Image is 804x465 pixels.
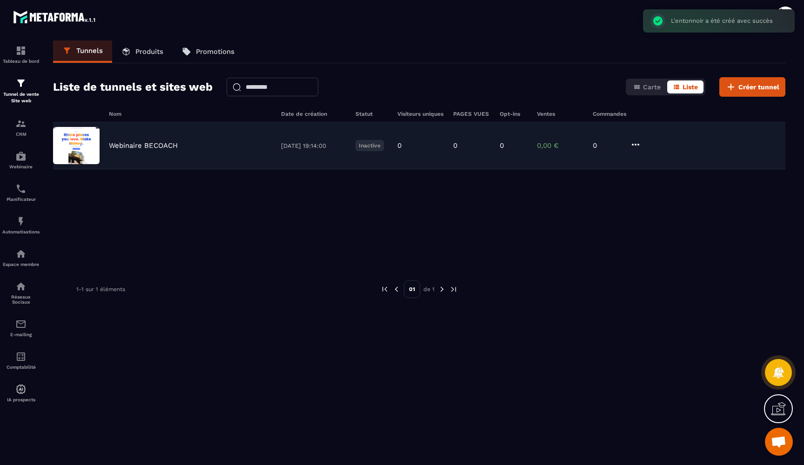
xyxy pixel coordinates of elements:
[2,144,40,176] a: automationsautomationsWebinaire
[15,45,27,56] img: formation
[537,111,583,117] h6: Ventes
[2,365,40,370] p: Comptabilité
[392,285,401,293] img: prev
[15,384,27,395] img: automations
[453,141,457,150] p: 0
[281,111,346,117] h6: Date de création
[355,140,384,151] p: Inactive
[53,78,213,96] h2: Liste de tunnels et sites web
[765,428,793,456] div: Ouvrir le chat
[15,78,27,89] img: formation
[2,241,40,274] a: automationsautomationsEspace membre
[449,285,458,293] img: next
[643,83,661,91] span: Carte
[2,197,40,202] p: Planificateur
[438,285,446,293] img: next
[15,118,27,129] img: formation
[2,332,40,337] p: E-mailing
[281,142,346,149] p: [DATE] 19:14:00
[355,111,388,117] h6: Statut
[404,280,420,298] p: 01
[593,111,626,117] h6: Commandes
[2,38,40,71] a: formationformationTableau de bord
[53,40,112,63] a: Tunnels
[15,281,27,292] img: social-network
[500,111,528,117] h6: Opt-ins
[2,229,40,234] p: Automatisations
[628,80,666,93] button: Carte
[667,80,703,93] button: Liste
[2,397,40,402] p: IA prospects
[2,274,40,312] a: social-networksocial-networkRéseaux Sociaux
[196,47,234,56] p: Promotions
[76,46,103,55] p: Tunnels
[2,71,40,111] a: formationformationTunnel de vente Site web
[2,132,40,137] p: CRM
[2,312,40,344] a: emailemailE-mailing
[381,285,389,293] img: prev
[15,216,27,227] img: automations
[15,183,27,194] img: scheduler
[423,286,435,293] p: de 1
[15,248,27,259] img: automations
[683,83,698,91] span: Liste
[2,59,40,64] p: Tableau de bord
[13,8,97,25] img: logo
[738,82,779,92] span: Créer tunnel
[2,91,40,104] p: Tunnel de vente Site web
[500,141,504,150] p: 0
[453,111,490,117] h6: PAGES VUES
[76,286,125,292] p: 1-1 sur 1 éléments
[397,111,444,117] h6: Visiteurs uniques
[15,319,27,330] img: email
[15,151,27,162] img: automations
[2,344,40,377] a: accountantaccountantComptabilité
[15,351,27,362] img: accountant
[2,209,40,241] a: automationsautomationsAutomatisations
[53,127,100,164] img: image
[173,40,244,63] a: Promotions
[2,164,40,169] p: Webinaire
[593,141,621,150] p: 0
[109,141,178,150] p: Webinaire BECOACH
[719,77,785,97] button: Créer tunnel
[537,141,583,150] p: 0,00 €
[2,111,40,144] a: formationformationCRM
[2,262,40,267] p: Espace membre
[397,141,402,150] p: 0
[2,176,40,209] a: schedulerschedulerPlanificateur
[112,40,173,63] a: Produits
[135,47,163,56] p: Produits
[109,111,272,117] h6: Nom
[2,294,40,305] p: Réseaux Sociaux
